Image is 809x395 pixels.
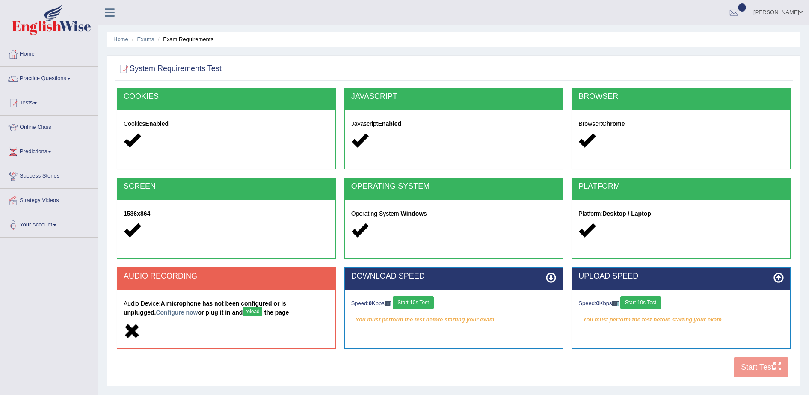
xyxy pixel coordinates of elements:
a: Configure now [156,309,198,316]
a: Tests [0,91,98,113]
button: Start 10s Test [393,296,433,309]
h5: Operating System: [351,211,557,217]
a: Your Account [0,213,98,235]
h5: Javascript [351,121,557,127]
a: Home [0,42,98,64]
strong: Desktop / Laptop [602,210,651,217]
h5: Browser: [578,121,784,127]
h2: BROWSER [578,92,784,101]
h2: UPLOAD SPEED [578,272,784,281]
h2: AUDIO RECORDING [124,272,329,281]
strong: A microphone has not been configured or is unplugged. or plug it in and the page [124,300,289,316]
h2: DOWNLOAD SPEED [351,272,557,281]
a: Success Stories [0,164,98,186]
strong: 0 [596,300,599,306]
img: ajax-loader-fb-connection.gif [612,301,619,306]
em: You must perform the test before starting your exam [578,313,784,326]
h5: Cookies [124,121,329,127]
h2: PLATFORM [578,182,784,191]
strong: Enabled [378,120,401,127]
strong: Enabled [145,120,169,127]
a: Online Class [0,116,98,137]
strong: Windows [401,210,427,217]
div: Speed: Kbps [578,296,784,311]
strong: Chrome [602,120,625,127]
a: Home [113,36,128,42]
div: Speed: Kbps [351,296,557,311]
li: Exam Requirements [156,35,213,43]
h5: Platform: [578,211,784,217]
button: Start 10s Test [620,296,661,309]
a: Predictions [0,140,98,161]
a: Practice Questions [0,67,98,88]
a: Strategy Videos [0,189,98,210]
h2: SCREEN [124,182,329,191]
span: 1 [738,3,747,12]
button: reload [243,307,262,316]
a: Exams [137,36,154,42]
h2: OPERATING SYSTEM [351,182,557,191]
h2: JAVASCRIPT [351,92,557,101]
strong: 1536x864 [124,210,150,217]
strong: 0 [369,300,372,306]
h2: COOKIES [124,92,329,101]
img: ajax-loader-fb-connection.gif [385,301,391,306]
em: You must perform the test before starting your exam [351,313,557,326]
h2: System Requirements Test [117,62,222,75]
h5: Audio Device: [124,300,329,318]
